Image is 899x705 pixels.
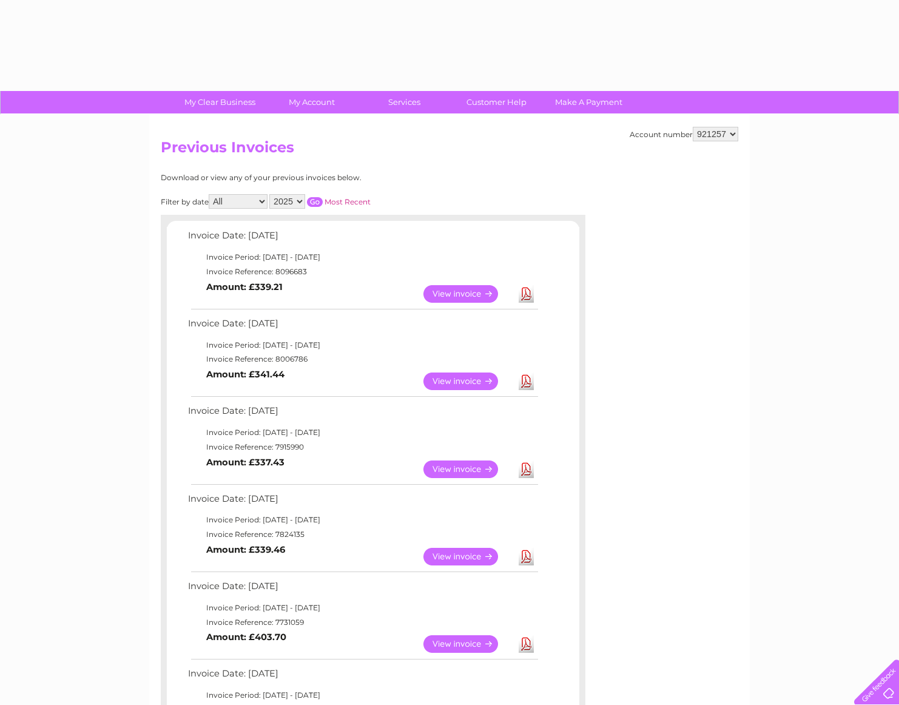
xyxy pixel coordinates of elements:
a: View [423,373,513,390]
td: Invoice Period: [DATE] - [DATE] [185,250,540,265]
a: View [423,460,513,478]
h2: Previous Invoices [161,139,738,162]
div: Download or view any of your previous invoices below. [161,174,479,182]
b: Amount: £337.43 [206,457,285,468]
td: Invoice Reference: 7731059 [185,615,540,630]
a: Customer Help [446,91,547,113]
td: Invoice Period: [DATE] - [DATE] [185,338,540,352]
a: My Clear Business [170,91,270,113]
div: Filter by date [161,194,479,209]
td: Invoice Reference: 8096683 [185,265,540,279]
td: Invoice Date: [DATE] [185,315,540,338]
td: Invoice Date: [DATE] [185,491,540,513]
td: Invoice Period: [DATE] - [DATE] [185,513,540,527]
a: Download [519,548,534,565]
a: Make A Payment [539,91,639,113]
a: Download [519,635,534,653]
td: Invoice Reference: 7824135 [185,527,540,542]
b: Amount: £403.70 [206,632,286,643]
td: Invoice Period: [DATE] - [DATE] [185,601,540,615]
b: Amount: £341.44 [206,369,285,380]
a: My Account [262,91,362,113]
a: View [423,548,513,565]
a: View [423,285,513,303]
td: Invoice Date: [DATE] [185,228,540,250]
td: Invoice Date: [DATE] [185,666,540,688]
td: Invoice Period: [DATE] - [DATE] [185,688,540,703]
a: Download [519,373,534,390]
a: Download [519,460,534,478]
a: Services [354,91,454,113]
b: Amount: £339.21 [206,282,283,292]
a: View [423,635,513,653]
td: Invoice Period: [DATE] - [DATE] [185,425,540,440]
div: Account number [630,127,738,141]
td: Invoice Reference: 7915990 [185,440,540,454]
a: Most Recent [325,197,371,206]
td: Invoice Date: [DATE] [185,578,540,601]
a: Download [519,285,534,303]
td: Invoice Reference: 8006786 [185,352,540,366]
td: Invoice Date: [DATE] [185,403,540,425]
b: Amount: £339.46 [206,544,285,555]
